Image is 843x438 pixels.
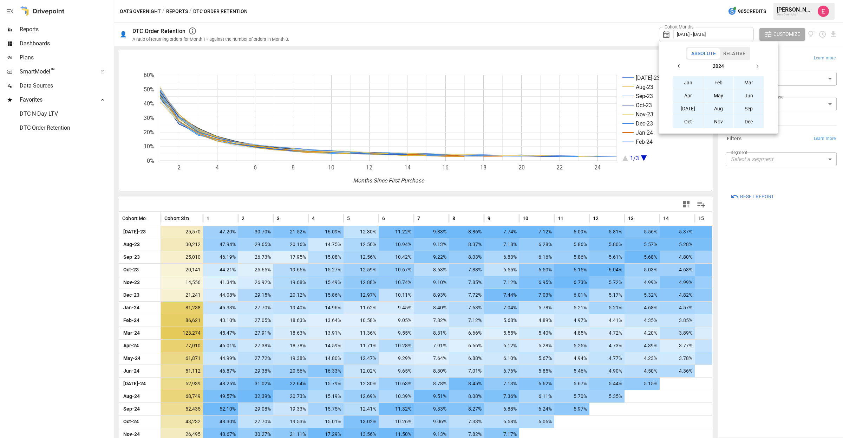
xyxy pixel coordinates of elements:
[734,115,764,128] button: Dec
[673,89,703,102] button: Apr
[703,115,733,128] button: Nov
[734,76,764,89] button: Mar
[703,76,733,89] button: Feb
[734,89,764,102] button: Jun
[687,48,720,59] button: Absolute
[673,76,703,89] button: Jan
[673,102,703,115] button: [DATE]
[719,48,749,59] button: Relative
[703,89,733,102] button: May
[734,102,764,115] button: Sep
[703,102,733,115] button: Aug
[685,60,751,72] button: 2024
[673,115,703,128] button: Oct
